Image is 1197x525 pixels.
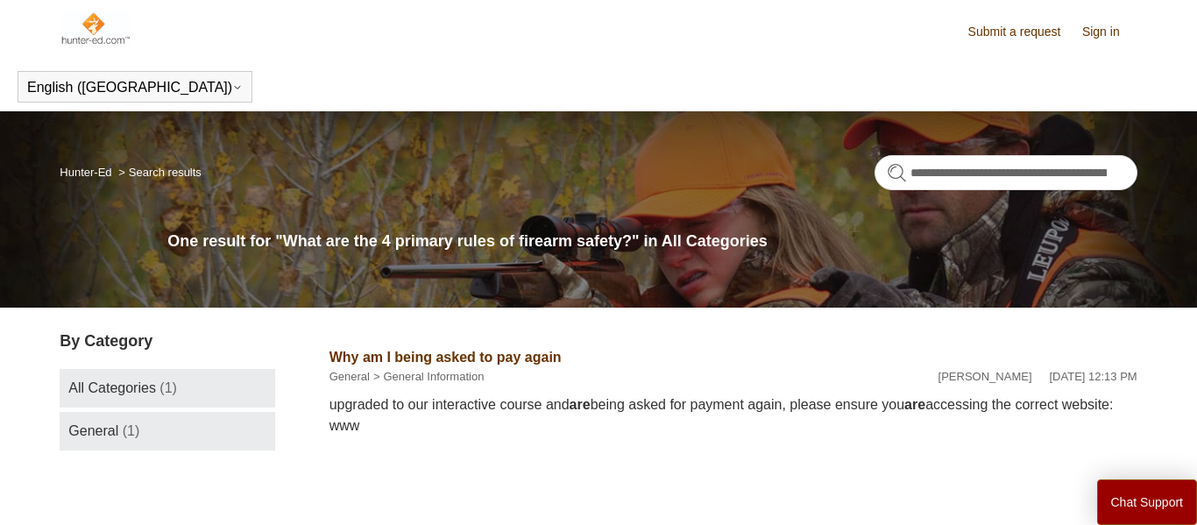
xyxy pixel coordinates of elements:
[329,394,1137,436] div: upgraded to our interactive course and being asked for payment again, please ensure you accessing...
[384,370,485,383] a: General Information
[1050,370,1137,383] time: 04/08/2025, 12:13
[938,368,1032,386] li: [PERSON_NAME]
[27,80,243,96] button: English ([GEOGRAPHIC_DATA])
[329,350,562,365] a: Why am I being asked to pay again
[159,380,177,395] span: (1)
[329,368,370,386] li: General
[123,423,140,438] span: (1)
[1082,23,1137,41] a: Sign in
[60,11,131,46] img: Hunter-Ed Help Center home page
[68,380,156,395] span: All Categories
[60,330,275,353] h3: By Category
[60,166,115,179] li: Hunter-Ed
[904,397,925,412] em: are
[167,230,1137,253] h1: One result for "What are the 4 primary rules of firearm safety?" in All Categories
[60,369,275,408] a: All Categories (1)
[968,23,1079,41] a: Submit a request
[68,423,118,438] span: General
[60,166,111,179] a: Hunter-Ed
[570,397,591,412] em: are
[329,370,370,383] a: General
[875,155,1137,190] input: Search
[115,166,202,179] li: Search results
[60,412,275,451] a: General (1)
[370,368,485,386] li: General Information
